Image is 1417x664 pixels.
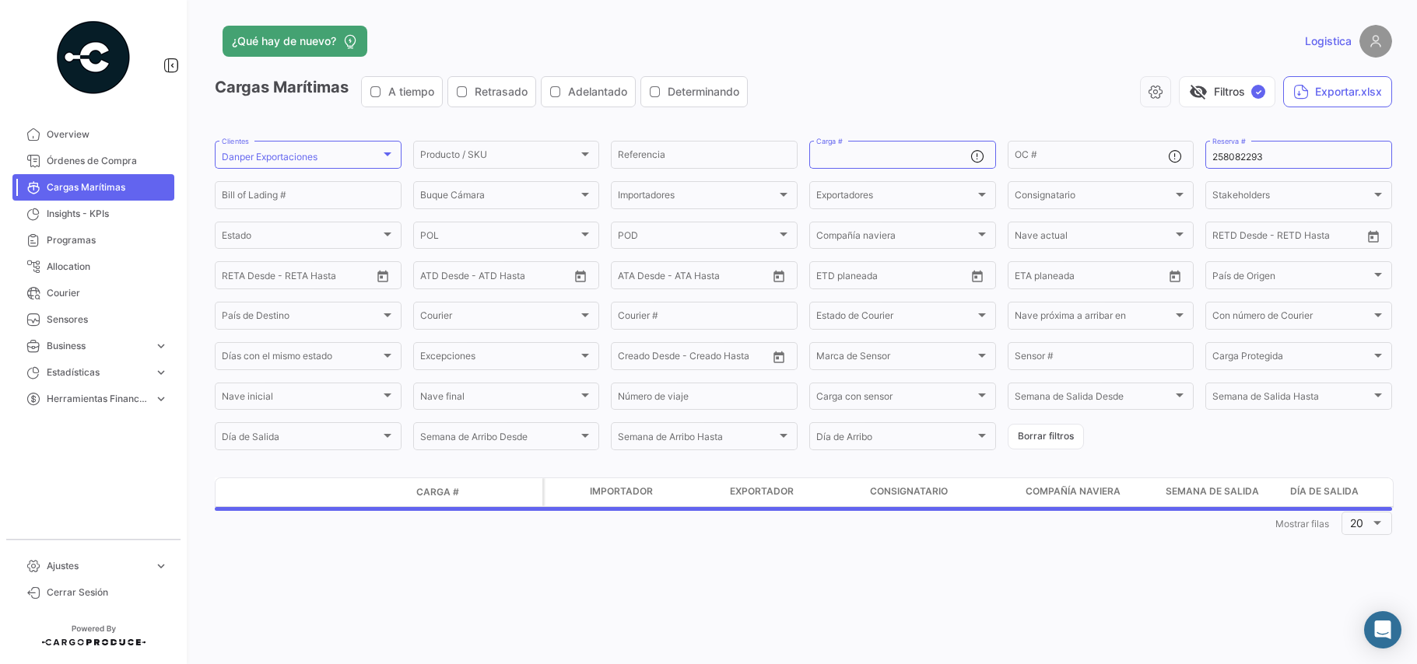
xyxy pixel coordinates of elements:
button: visibility_offFiltros✓ [1179,76,1275,107]
a: Programas [12,227,174,253]
span: visibility_off [1189,82,1208,101]
span: expand_more [154,559,168,573]
span: Día de Arribo [816,434,975,445]
span: Carga Protegida [1212,353,1371,364]
mat-select-trigger: Danper Exportaciones [222,151,317,163]
datatable-header-cell: Modo de Transporte [247,486,286,498]
span: Consignatario [870,484,948,498]
span: Producto / SKU [420,152,579,163]
span: Programas [47,233,168,247]
a: Courier [12,280,174,306]
span: ✓ [1251,85,1265,99]
a: Overview [12,121,174,148]
a: Insights - KPIs [12,201,174,227]
span: Importadores [618,192,777,203]
span: POD [618,232,777,243]
span: Nave actual [1015,232,1173,243]
input: Hasta [1251,232,1323,243]
datatable-header-cell: Semana de Salida [1159,478,1284,506]
span: Ajustes [47,559,148,573]
span: Nave próxima a arribar en [1015,313,1173,323]
span: Semana de Arribo Desde [420,434,579,445]
span: Courier [47,286,168,300]
span: Courier [420,313,579,323]
span: Importador [590,484,653,498]
span: Carga con sensor [816,393,975,404]
span: expand_more [154,339,168,353]
span: expand_more [154,365,168,379]
img: powered-by.png [54,19,132,96]
span: Estado de Courier [816,313,975,323]
span: Logistica [1305,33,1352,49]
input: Desde [816,272,844,283]
datatable-header-cell: Día de Salida [1284,478,1408,506]
button: Determinando [641,77,747,107]
span: Exportador [730,484,794,498]
datatable-header-cell: Compañía naviera [1019,478,1159,506]
datatable-header-cell: Exportador [724,478,864,506]
span: Día de Salida [1290,484,1359,498]
span: Estado [222,232,381,243]
button: ¿Qué hay de nuevo? [223,26,367,57]
a: Sensores [12,306,174,333]
datatable-header-cell: Estado de Envio [286,486,410,498]
datatable-header-cell: Consignatario [864,478,1019,506]
span: POL [420,232,579,243]
button: Open calendar [1362,225,1385,248]
span: ¿Qué hay de nuevo? [232,33,336,49]
input: ATA Desde [618,272,665,283]
span: Estadísticas [47,365,148,379]
datatable-header-cell: Importador [584,478,724,506]
span: Órdenes de Compra [47,154,168,168]
input: Creado Desde [618,353,680,364]
span: Compañía naviera [816,232,975,243]
button: Open calendar [1163,264,1187,288]
span: 20 [1350,516,1363,529]
span: Insights - KPIs [47,207,168,221]
span: Mostrar filas [1275,518,1329,529]
span: Marca de Sensor [816,353,975,364]
input: Hasta [261,272,332,283]
button: Adelantado [542,77,635,107]
datatable-header-cell: Carga # [410,479,503,505]
span: Herramientas Financieras [47,392,148,406]
input: ATD Hasta [480,272,552,283]
span: Excepciones [420,353,579,364]
button: Open calendar [767,345,791,369]
span: Cargas Marítimas [47,180,168,194]
span: Buque Cámara [420,192,579,203]
span: Cerrar Sesión [47,585,168,599]
span: Carga # [416,485,459,499]
input: ATA Hasta [676,272,748,283]
span: Semana de Salida Hasta [1212,393,1371,404]
span: expand_more [154,392,168,406]
span: País de Destino [222,313,381,323]
span: Retrasado [475,84,528,100]
span: Sensores [47,313,168,327]
datatable-header-cell: Póliza [503,486,542,498]
span: Overview [47,128,168,142]
span: Semana de Salida [1166,484,1259,498]
span: Stakeholders [1212,192,1371,203]
span: Consignatario [1015,192,1173,203]
span: A tiempo [388,84,434,100]
button: A tiempo [362,77,442,107]
a: Allocation [12,253,174,280]
button: Exportar.xlsx [1283,76,1392,107]
datatable-header-cell: Carga Protegida [545,478,584,506]
span: Allocation [47,260,168,274]
span: Business [47,339,148,353]
span: Día de Salida [222,434,381,445]
button: Open calendar [767,264,791,288]
button: Open calendar [569,264,592,288]
span: Nave inicial [222,393,381,404]
span: Semana de Arribo Hasta [618,434,777,445]
span: País de Origen [1212,272,1371,283]
div: Abrir Intercom Messenger [1364,611,1401,648]
input: Desde [222,272,250,283]
span: Semana de Salida Desde [1015,393,1173,404]
input: Hasta [1054,272,1125,283]
h3: Cargas Marítimas [215,76,752,107]
input: Creado Hasta [691,353,763,364]
img: placeholder-user.png [1359,25,1392,58]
